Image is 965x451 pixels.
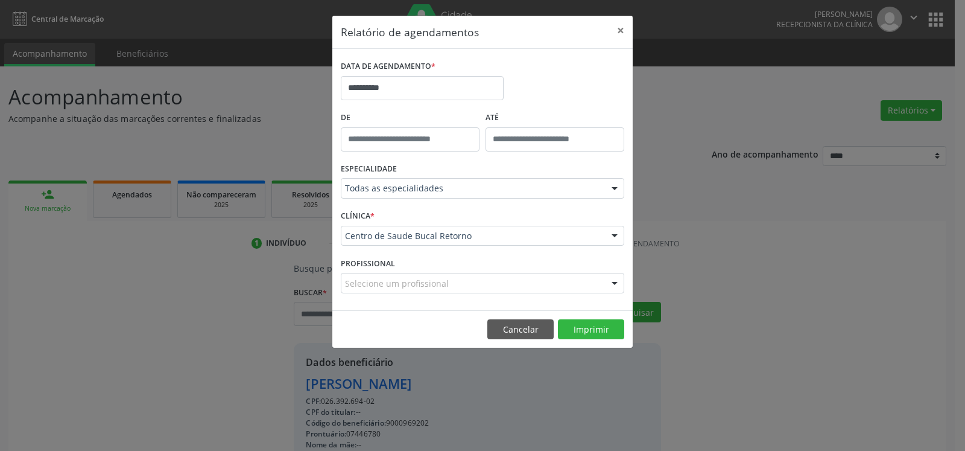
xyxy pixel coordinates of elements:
[486,109,624,127] label: ATÉ
[487,319,554,340] button: Cancelar
[345,230,600,242] span: Centro de Saude Bucal Retorno
[345,182,600,194] span: Todas as especialidades
[341,254,395,273] label: PROFISSIONAL
[341,24,479,40] h5: Relatório de agendamentos
[345,277,449,290] span: Selecione um profissional
[609,16,633,45] button: Close
[341,207,375,226] label: CLÍNICA
[558,319,624,340] button: Imprimir
[341,57,435,76] label: DATA DE AGENDAMENTO
[341,160,397,179] label: ESPECIALIDADE
[341,109,479,127] label: De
